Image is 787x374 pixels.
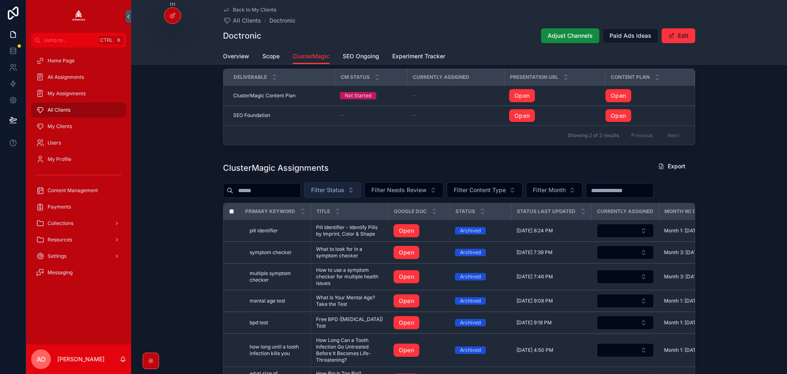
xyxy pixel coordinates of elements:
[345,92,371,99] div: Not Started
[223,52,249,60] span: Overview
[603,28,658,43] button: Paid Ads Ideas
[596,269,654,284] a: Select Button
[223,30,262,41] h1: Doctronic
[664,298,721,304] span: Month 1: [DATE] - [DATE]
[605,109,685,122] a: Open
[605,109,631,122] a: Open
[250,319,268,326] span: bpd test
[31,183,126,198] a: Content Management
[597,224,654,238] button: Select Button
[250,344,306,357] a: how long until a tooth infection kills you
[31,103,126,117] a: All Clients
[316,246,384,259] span: What to look for in a symptom checker
[568,132,619,139] span: Showing 2 of 2 results
[455,273,507,280] a: Archived
[293,49,330,64] a: ClusterMagic
[233,112,270,119] span: SEO Foundation
[31,119,126,134] a: My Clients
[31,152,126,167] a: My Profile
[48,107,71,113] span: All Clients
[48,253,66,259] span: Settings
[233,7,276,13] span: Back to My Clients
[596,245,654,260] a: Select Button
[605,89,685,102] a: Open
[36,354,45,364] span: AO
[664,273,722,280] a: Month 3: [DATE] - [DATE]
[364,182,444,198] button: Select Button
[597,343,654,357] button: Select Button
[250,298,285,304] span: mental age test
[31,216,126,231] a: Collections
[31,53,126,68] a: Home Page
[262,52,280,60] span: Scope
[412,112,499,119] a: --
[455,227,507,234] a: Archived
[262,49,280,65] a: Scope
[31,232,126,247] a: Resources
[316,316,384,329] span: Free BPD ([MEDICAL_DATA]) Test
[517,208,575,215] span: Status Last Updated
[31,70,126,85] a: All Assignments
[99,36,114,44] span: Ctrl
[516,249,553,256] span: [DATE] 7:39 PM
[516,273,553,280] span: [DATE] 7:46 PM
[664,319,721,326] span: Month 1: [DATE] - [DATE]
[596,223,654,238] a: Select Button
[340,92,402,99] a: Not Started
[250,319,306,326] a: bpd test
[597,270,654,284] button: Select Button
[223,16,261,25] a: All Clients
[250,227,306,234] a: pill identifier
[516,319,587,326] a: [DATE] 9:18 PM
[516,273,587,280] a: [DATE] 7:46 PM
[516,249,587,256] a: [DATE] 7:39 PM
[548,32,593,40] span: Adjust Channels
[31,86,126,101] a: My Assignments
[455,249,507,256] a: Archived
[31,33,126,48] button: Jump to...CtrlK
[455,346,507,354] a: Archived
[509,109,600,122] a: Open
[516,227,587,234] a: [DATE] 8:24 PM
[509,109,535,122] a: Open
[526,182,582,198] button: Select Button
[316,294,384,307] span: What Is Your Mental Age? Take the Test
[412,112,417,119] span: --
[48,220,73,227] span: Collections
[460,227,481,234] div: Archived
[316,337,384,363] span: How Long Can a Tooth Infection Go Untreated Before It Becomes Life-Threatening?
[455,208,475,215] span: Status
[293,52,330,60] span: ClusterMagic
[26,48,131,291] div: scrollable content
[393,316,445,329] a: Open
[393,246,445,259] a: Open
[455,319,507,326] a: Archived
[316,224,384,237] a: Pill Identifier - Identify Pills by Imprint, Color & Shape
[664,227,721,234] span: Month 1: [DATE] - [DATE]
[516,319,552,326] span: [DATE] 9:18 PM
[72,10,85,23] img: App logo
[596,315,654,330] a: Select Button
[664,347,721,353] span: Month 1: [DATE] - [DATE]
[597,294,654,308] button: Select Button
[664,249,722,256] a: Month 3: [DATE] - [DATE]
[48,140,61,146] span: Users
[269,16,296,25] a: Doctronic
[393,270,419,283] a: Open
[233,92,296,99] span: ClusterMagic Content Plan
[250,270,306,283] a: multiple symptom checker
[392,52,445,60] span: Experiment Tracker
[393,316,419,329] a: Open
[341,74,370,80] span: CM Status
[460,249,481,256] div: Archived
[509,89,600,102] a: Open
[393,344,419,357] a: Open
[597,208,653,215] span: Currently Assigned
[316,267,384,287] span: How to use a symptom checker for multiple health issues
[662,28,695,43] button: Edit
[605,89,631,102] a: Open
[340,112,345,119] span: --
[394,208,427,215] span: Google Doc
